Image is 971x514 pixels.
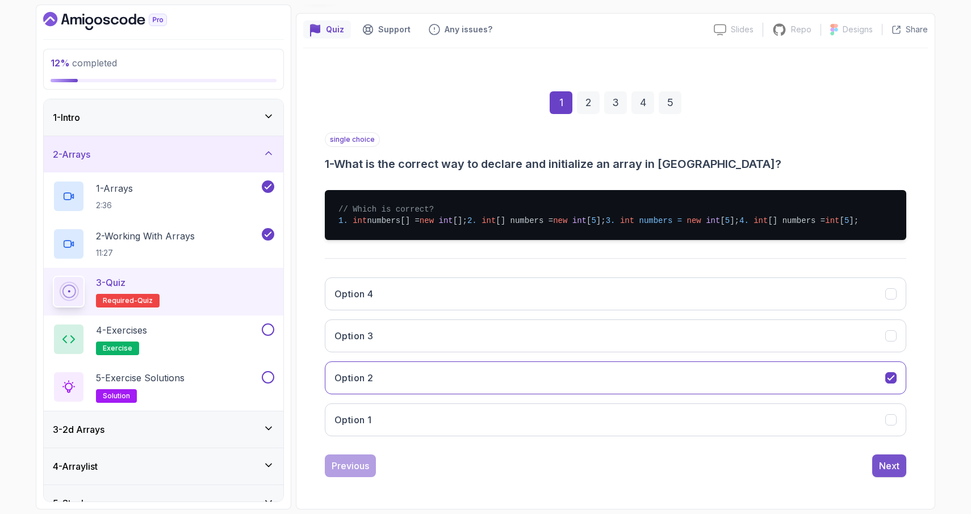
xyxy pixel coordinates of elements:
p: Repo [791,24,811,35]
h3: 3 - 2d Arrays [53,423,104,436]
div: 2 [577,91,600,114]
p: 11:27 [96,247,195,259]
span: int [353,216,367,225]
p: Any issues? [445,24,492,35]
p: 4 - Exercises [96,323,147,337]
p: Designs [843,24,873,35]
p: 2:36 [96,200,133,211]
span: 4. [739,216,749,225]
div: Next [879,459,899,473]
span: 1. [338,216,348,225]
p: single choice [325,132,380,147]
h3: Option 3 [334,329,373,343]
h3: 5 - Stacks [53,496,91,510]
span: int [572,216,587,225]
p: 2 - Working With Arrays [96,229,195,243]
button: Option 1 [325,403,906,436]
pre: numbers[] = []; [] numbers = [ ]; [ ]; [] numbers = [ ]; [325,190,906,240]
span: int [754,216,768,225]
span: 12 % [51,57,70,69]
button: Support button [355,20,417,39]
span: 3. [606,216,616,225]
button: 3-2d Arrays [44,411,283,448]
span: int [438,216,453,225]
span: 5 [844,216,849,225]
button: 3-QuizRequired-quiz [53,276,274,307]
a: Dashboard [43,12,193,30]
button: Share [882,24,928,35]
button: 1-Arrays2:36 [53,180,274,212]
div: 4 [631,91,654,114]
span: // Which is correct? [338,205,434,214]
h3: 2 - Arrays [53,148,90,161]
button: 4-Exercisesexercise [53,323,274,355]
h3: 4 - Arraylist [53,460,98,473]
button: Previous [325,454,376,477]
h3: Option 2 [334,371,373,385]
button: 2-Arrays [44,136,283,172]
button: 2-Working With Arrays11:27 [53,228,274,260]
p: 5 - Exercise Solutions [96,371,185,385]
div: 3 [604,91,627,114]
span: int [825,216,839,225]
div: 1 [550,91,572,114]
span: numbers [639,216,673,225]
button: 4-Arraylist [44,448,283,484]
span: completed [51,57,117,69]
button: 5-Exercise Solutionssolution [53,371,274,403]
span: new [687,216,701,225]
span: 5 [725,216,730,225]
span: int [482,216,496,225]
span: = [677,216,682,225]
h3: 1 - Intro [53,111,80,124]
span: new [420,216,434,225]
button: Feedback button [422,20,499,39]
span: exercise [103,344,132,353]
span: int [706,216,720,225]
span: Required- [103,296,137,305]
div: 5 [659,91,681,114]
span: quiz [137,296,153,305]
div: Previous [332,459,369,473]
button: Option 2 [325,361,906,394]
span: 2. [467,216,477,225]
button: Option 4 [325,277,906,310]
span: int [620,216,634,225]
button: Next [872,454,906,477]
h3: Option 1 [334,413,371,427]
span: 5 [591,216,596,225]
button: 1-Intro [44,99,283,136]
p: Slides [731,24,754,35]
p: Share [906,24,928,35]
span: new [553,216,567,225]
p: Support [378,24,411,35]
button: quiz button [303,20,351,39]
p: 1 - Arrays [96,182,133,195]
span: solution [103,391,130,401]
button: Option 3 [325,319,906,352]
h3: 1 - What is the correct way to declare and initialize an array in [GEOGRAPHIC_DATA]? [325,156,906,172]
p: 3 - Quiz [96,276,125,289]
h3: Option 4 [334,287,373,301]
p: Quiz [326,24,344,35]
